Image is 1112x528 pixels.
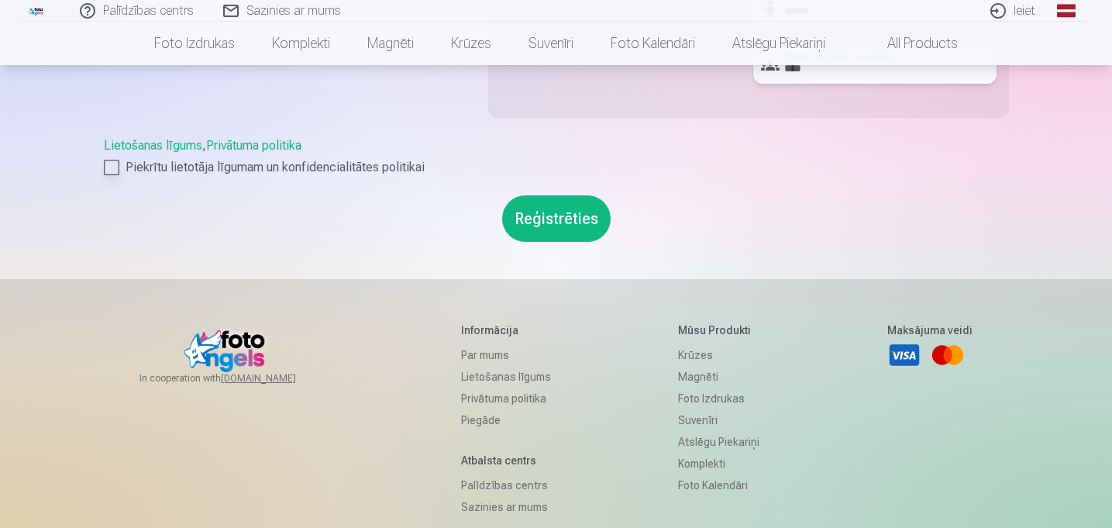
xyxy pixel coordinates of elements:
h5: Mūsu produkti [678,323,759,338]
h5: Atbalsta centrs [461,453,551,468]
span: In cooperation with [139,372,333,385]
a: Sazinies ar mums [461,496,551,518]
a: All products [844,22,976,65]
a: Krūzes [678,344,759,366]
a: Lietošanas līgums [104,138,202,153]
a: Privātuma politika [206,138,301,153]
a: Foto kalendāri [678,475,759,496]
a: [DOMAIN_NAME] [221,372,333,385]
a: Par mums [461,344,551,366]
a: Suvenīri [678,409,759,431]
a: Lietošanas līgums [461,366,551,388]
a: Suvenīri [510,22,592,65]
a: Privātuma politika [461,388,551,409]
button: Reģistrēties [502,195,611,242]
h5: Maksājuma veidi [887,323,973,338]
a: Komplekti [253,22,349,65]
h5: Informācija [461,323,551,338]
a: Magnēti [678,366,759,388]
a: Atslēgu piekariņi [714,22,844,65]
a: Foto izdrukas [678,388,759,409]
a: Foto kalendāri [592,22,714,65]
img: /fa1 [28,6,45,16]
a: Komplekti [678,453,759,475]
a: Krūzes [432,22,510,65]
div: , [104,136,1009,177]
a: Magnēti [349,22,432,65]
a: Palīdzības centrs [461,475,551,496]
a: Foto izdrukas [136,22,253,65]
a: Visa [887,338,921,372]
a: Mastercard [931,338,965,372]
a: Atslēgu piekariņi [678,431,759,453]
label: Piekrītu lietotāja līgumam un konfidencialitātes politikai [104,158,1009,177]
a: Piegāde [461,409,551,431]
